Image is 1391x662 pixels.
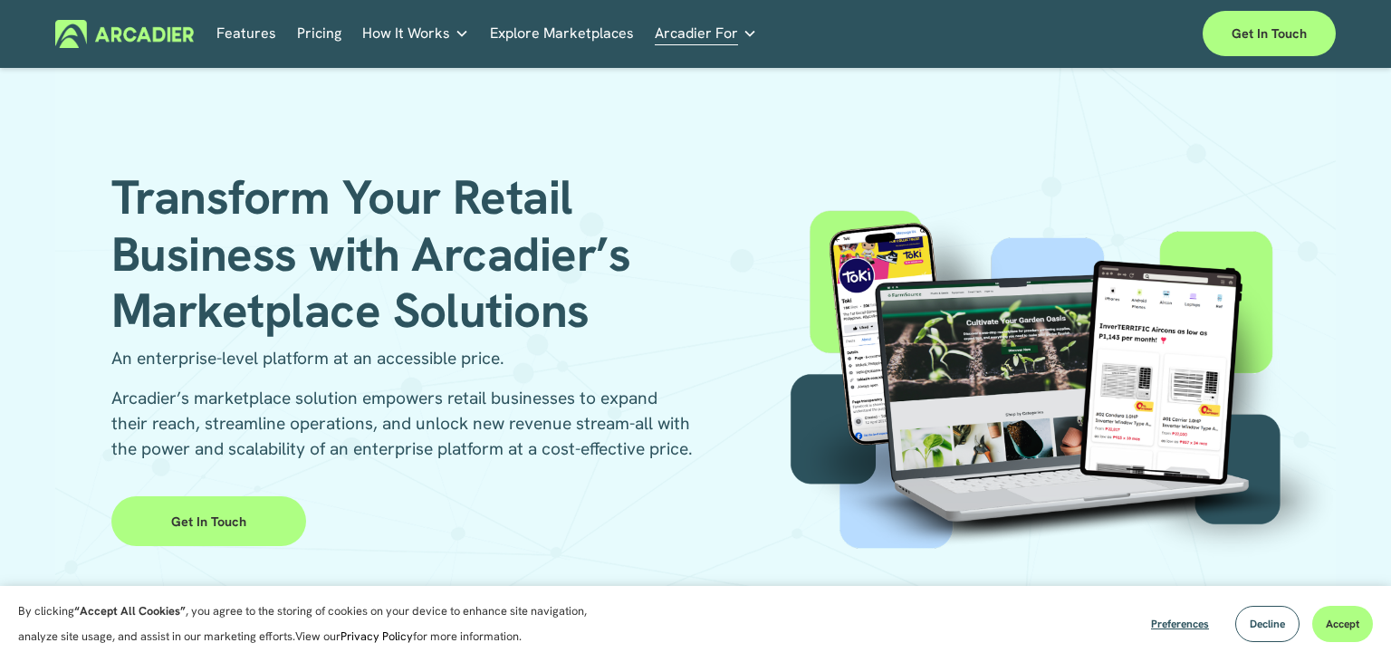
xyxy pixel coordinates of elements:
[1235,606,1300,642] button: Decline
[1137,606,1223,642] button: Preferences
[111,386,695,462] p: Arcadier’s marketplace solution empowers retail businesses to expand their reach, streamline oper...
[1203,11,1336,56] a: Get in touch
[18,599,607,649] p: By clicking , you agree to the storing of cookies on your device to enhance site navigation, anal...
[1151,617,1209,631] span: Preferences
[362,20,469,48] a: folder dropdown
[655,20,757,48] a: folder dropdown
[1312,606,1373,642] button: Accept
[297,20,341,48] a: Pricing
[55,20,194,48] img: Arcadier
[111,346,695,371] p: An enterprise-level platform at an accessible price.
[362,21,450,46] span: How It Works
[655,21,738,46] span: Arcadier For
[1326,617,1359,631] span: Accept
[111,169,744,339] h1: Transform Your Retail Business with Arcadier’s Marketplace Solutions
[74,603,186,619] strong: “Accept All Cookies”
[1250,617,1285,631] span: Decline
[341,628,413,644] a: Privacy Policy
[490,20,634,48] a: Explore Marketplaces
[216,20,276,48] a: Features
[111,496,306,546] a: Get in Touch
